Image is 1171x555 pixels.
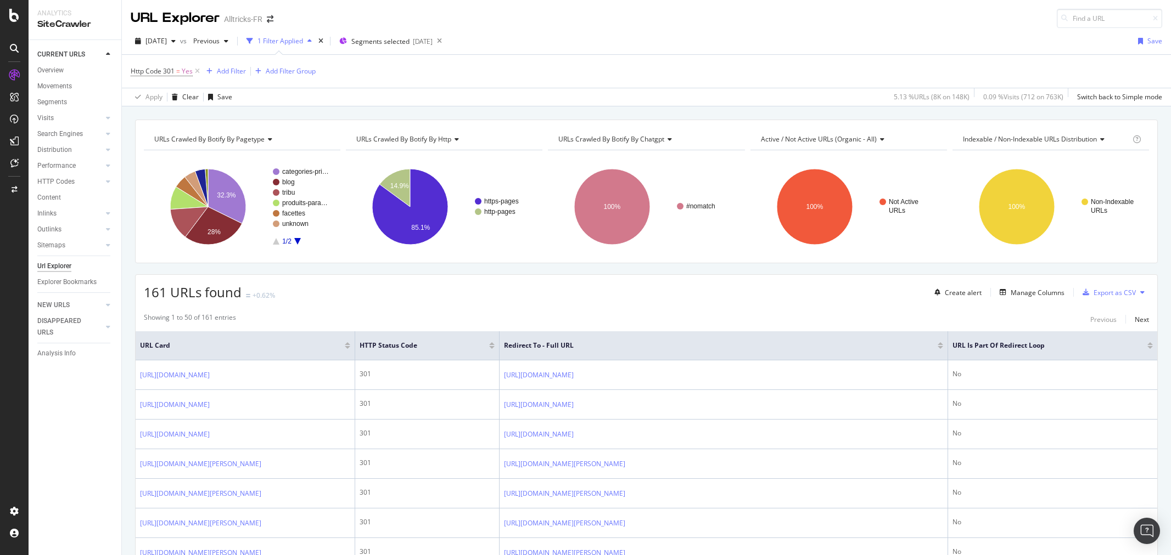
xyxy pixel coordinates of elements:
div: Create alert [945,288,982,297]
a: [URL][DOMAIN_NAME] [140,370,210,381]
div: URL Explorer [131,9,220,27]
text: 14.9% [390,182,409,190]
div: No [953,458,1153,468]
span: Active / Not Active URLs (organic - all) [761,134,877,144]
h4: URLs Crawled By Botify By pagetype [152,131,330,148]
div: Showing 1 to 50 of 161 entries [144,313,236,326]
div: 5.13 % URLs ( 8K on 148K ) [894,92,970,101]
a: Distribution [37,144,103,156]
a: Analysis Info [37,348,114,359]
span: Previous [189,36,220,46]
button: Create alert [930,284,982,301]
text: 100% [1008,203,1025,211]
text: unknown [282,220,309,228]
a: [URL][DOMAIN_NAME] [504,370,574,381]
div: [DATE] [413,37,433,46]
button: Add Filter [202,65,246,78]
div: +0.62% [253,291,275,300]
div: Switch back to Simple mode [1077,92,1162,101]
div: Overview [37,65,64,76]
svg: A chart. [346,159,541,254]
button: Previous [189,32,233,50]
text: produits-para… [282,199,328,207]
div: A chart. [548,159,743,254]
a: Outlinks [37,224,103,235]
div: 301 [360,488,495,497]
span: URL Card [140,341,342,350]
svg: A chart. [144,159,339,254]
div: Visits [37,112,54,124]
div: CURRENT URLS [37,49,85,60]
span: URL is Part of Redirect Loop [953,341,1131,350]
span: Indexable / Non-Indexable URLs distribution [963,134,1097,144]
div: Distribution [37,144,72,156]
div: No [953,488,1153,497]
text: facettes [282,209,305,217]
div: Manage Columns [1011,288,1064,297]
div: No [953,399,1153,409]
div: Alltricks-FR [224,14,262,25]
a: [URL][DOMAIN_NAME][PERSON_NAME] [140,458,261,469]
h4: URLs Crawled By Botify By chatgpt [556,131,735,148]
span: HTTP Status Code [360,341,473,350]
div: Search Engines [37,128,83,140]
div: HTTP Codes [37,176,75,188]
div: Open Intercom Messenger [1134,518,1160,544]
text: 100% [806,203,823,211]
h4: URLs Crawled By Botify By http [354,131,533,148]
div: No [953,428,1153,438]
a: Search Engines [37,128,103,140]
div: 1 Filter Applied [257,36,303,46]
button: Save [1134,32,1162,50]
a: Explorer Bookmarks [37,276,114,288]
button: Segments selected[DATE] [335,32,433,50]
a: Performance [37,160,103,172]
button: Previous [1090,313,1117,326]
text: Not Active [889,198,918,206]
button: Save [204,88,232,106]
span: = [176,66,180,76]
text: 28% [208,228,221,236]
div: arrow-right-arrow-left [267,15,273,23]
img: Equal [246,294,250,297]
button: 1 Filter Applied [242,32,316,50]
text: #nomatch [686,202,715,210]
button: Add Filter Group [251,65,316,78]
a: Inlinks [37,208,103,219]
text: 85.1% [411,224,430,231]
div: 301 [360,517,495,527]
div: 301 [360,428,495,438]
button: Clear [167,88,199,106]
span: URLs Crawled By Botify By chatgpt [558,134,664,144]
div: No [953,369,1153,379]
span: Segments selected [351,37,410,46]
span: Http Code 301 [131,66,175,76]
text: 100% [604,203,621,211]
div: Explorer Bookmarks [37,276,97,288]
span: URLs Crawled By Botify By http [356,134,451,144]
button: Next [1135,313,1149,326]
a: Content [37,192,114,203]
div: Outlinks [37,224,61,235]
button: [DATE] [131,32,180,50]
div: DISAPPEARED URLS [37,315,93,338]
div: Previous [1090,315,1117,324]
div: Analytics [37,9,113,18]
span: vs [180,36,189,46]
text: 32.3% [217,191,236,199]
div: Content [37,192,61,203]
text: tribu [282,189,295,196]
button: Apply [131,88,163,106]
div: Movements [37,81,72,92]
a: Url Explorer [37,260,114,272]
div: Url Explorer [37,260,71,272]
input: Find a URL [1057,9,1162,28]
svg: A chart. [750,159,945,254]
div: Segments [37,97,67,108]
h4: Active / Not Active URLs [759,131,937,148]
text: Non-Indexable [1091,198,1134,206]
div: NEW URLS [37,299,70,311]
a: Visits [37,112,103,124]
